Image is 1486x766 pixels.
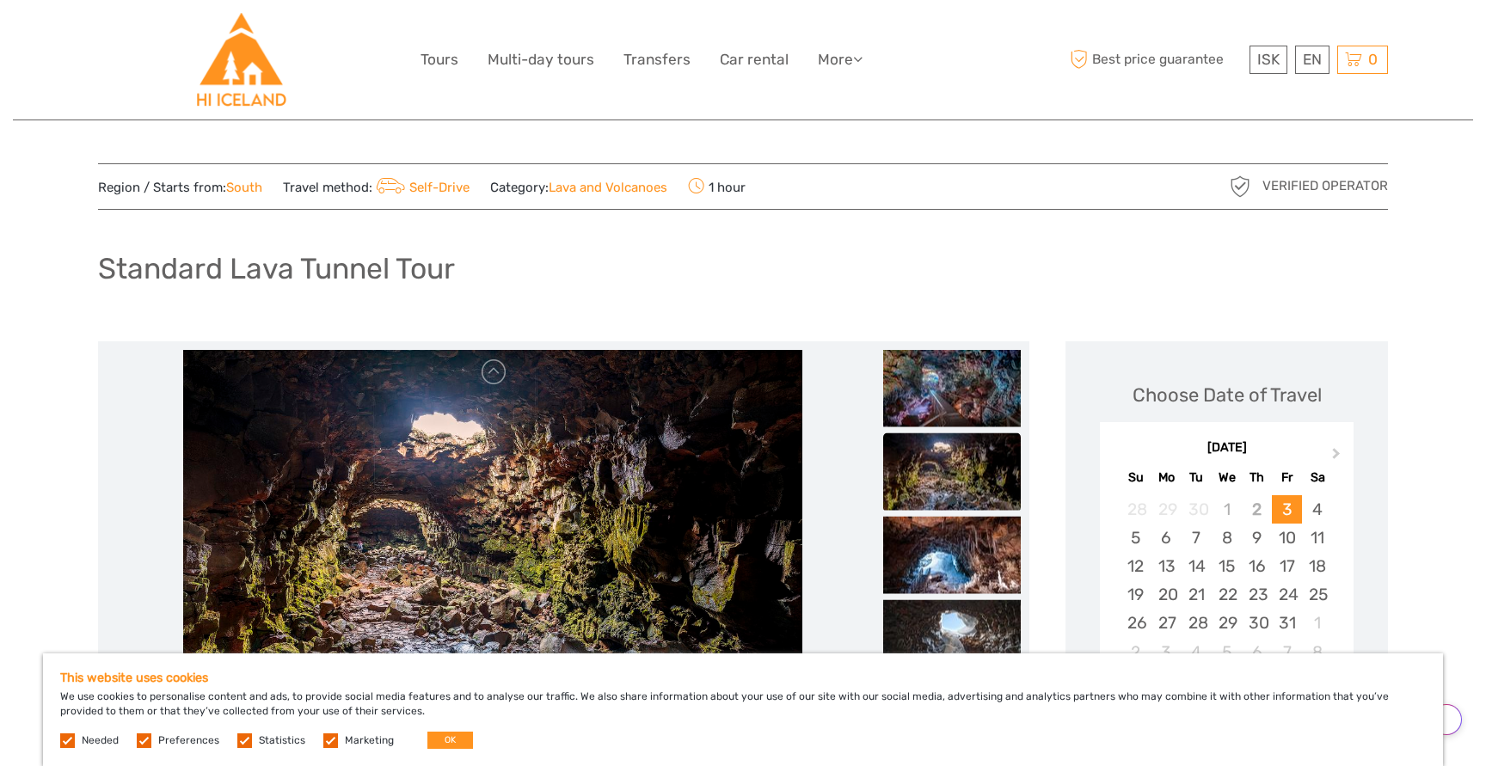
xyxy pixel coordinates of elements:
[1182,638,1212,666] div: Choose Tuesday, November 4th, 2025
[883,349,1021,426] img: 3a4f43def25c4cc9b291d77a3c09a20a_slider_thumbnail.jpg
[345,733,394,748] label: Marketing
[1242,466,1272,489] div: Th
[1257,51,1280,68] span: ISK
[1121,552,1151,580] div: Choose Sunday, October 12th, 2025
[1182,609,1212,637] div: Choose Tuesday, October 28th, 2025
[158,733,219,748] label: Preferences
[1212,466,1242,489] div: We
[1151,466,1182,489] div: Mo
[98,179,262,197] span: Region / Starts from:
[1242,638,1272,666] div: Choose Thursday, November 6th, 2025
[1121,580,1151,609] div: Choose Sunday, October 19th, 2025
[1121,609,1151,637] div: Choose Sunday, October 26th, 2025
[720,47,789,72] a: Car rental
[1105,495,1348,666] div: month 2025-10
[1151,495,1182,524] div: Not available Monday, September 29th, 2025
[1242,609,1272,637] div: Choose Thursday, October 30th, 2025
[883,432,1021,510] img: 7c9f5080d9ea4cb2b674b1f5a8666a92_slider_thumbnail.jpg
[1121,638,1151,666] div: Choose Sunday, November 2nd, 2025
[60,671,1426,685] h5: This website uses cookies
[1302,609,1332,637] div: Choose Saturday, November 1st, 2025
[1226,173,1254,200] img: verified_operator_grey_128.png
[1151,580,1182,609] div: Choose Monday, October 20th, 2025
[43,653,1443,766] div: We use cookies to personalise content and ads, to provide social media features and to analyse ou...
[1272,524,1302,552] div: Choose Friday, October 10th, 2025
[1302,638,1332,666] div: Choose Saturday, November 8th, 2025
[688,175,746,199] span: 1 hour
[488,47,594,72] a: Multi-day tours
[1242,495,1272,524] div: Not available Thursday, October 2nd, 2025
[1121,466,1151,489] div: Su
[1151,638,1182,666] div: Choose Monday, November 3rd, 2025
[549,180,667,195] a: Lava and Volcanoes
[1272,580,1302,609] div: Choose Friday, October 24th, 2025
[1302,524,1332,552] div: Choose Saturday, October 11th, 2025
[421,47,458,72] a: Tours
[1151,609,1182,637] div: Choose Monday, October 27th, 2025
[1302,466,1332,489] div: Sa
[1262,177,1388,195] span: Verified Operator
[1212,638,1242,666] div: Choose Wednesday, November 5th, 2025
[1302,580,1332,609] div: Choose Saturday, October 25th, 2025
[1272,638,1302,666] div: Choose Friday, November 7th, 2025
[1212,609,1242,637] div: Choose Wednesday, October 29th, 2025
[1121,495,1151,524] div: Not available Sunday, September 28th, 2025
[1182,466,1212,489] div: Tu
[1121,524,1151,552] div: Choose Sunday, October 5th, 2025
[1212,495,1242,524] div: Not available Wednesday, October 1st, 2025
[1272,466,1302,489] div: Fr
[1302,552,1332,580] div: Choose Saturday, October 18th, 2025
[1182,552,1212,580] div: Choose Tuesday, October 14th, 2025
[1212,552,1242,580] div: Choose Wednesday, October 15th, 2025
[1242,580,1272,609] div: Choose Thursday, October 23rd, 2025
[1212,524,1242,552] div: Choose Wednesday, October 8th, 2025
[82,733,119,748] label: Needed
[1366,51,1380,68] span: 0
[1242,552,1272,580] div: Choose Thursday, October 16th, 2025
[1133,382,1322,408] div: Choose Date of Travel
[98,251,455,286] h1: Standard Lava Tunnel Tour
[1182,580,1212,609] div: Choose Tuesday, October 21st, 2025
[283,175,470,199] span: Travel method:
[1295,46,1329,74] div: EN
[490,179,667,197] span: Category:
[1324,444,1352,471] button: Next Month
[883,599,1021,677] img: 59e997b92bb94fd2a493a58596261e2f_slider_thumbnail.jpeg
[1212,580,1242,609] div: Choose Wednesday, October 22nd, 2025
[1272,552,1302,580] div: Choose Friday, October 17th, 2025
[226,180,262,195] a: South
[194,13,288,107] img: Hostelling International
[1065,46,1245,74] span: Best price guarantee
[1182,524,1212,552] div: Choose Tuesday, October 7th, 2025
[1272,495,1302,524] div: Choose Friday, October 3rd, 2025
[1242,524,1272,552] div: Choose Thursday, October 9th, 2025
[818,47,863,72] a: More
[1100,439,1354,457] div: [DATE]
[1151,524,1182,552] div: Choose Monday, October 6th, 2025
[1272,609,1302,637] div: Choose Friday, October 31st, 2025
[372,180,470,195] a: Self-Drive
[1182,495,1212,524] div: Not available Tuesday, September 30th, 2025
[259,733,305,748] label: Statistics
[883,516,1021,593] img: 910aa2ce597a47ffa6f4dec05d732baf_slider_thumbnail.jpeg
[1151,552,1182,580] div: Choose Monday, October 13th, 2025
[1302,495,1332,524] div: Choose Saturday, October 4th, 2025
[183,350,802,763] img: 7c9f5080d9ea4cb2b674b1f5a8666a92_main_slider.jpg
[623,47,691,72] a: Transfers
[427,732,473,749] button: OK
